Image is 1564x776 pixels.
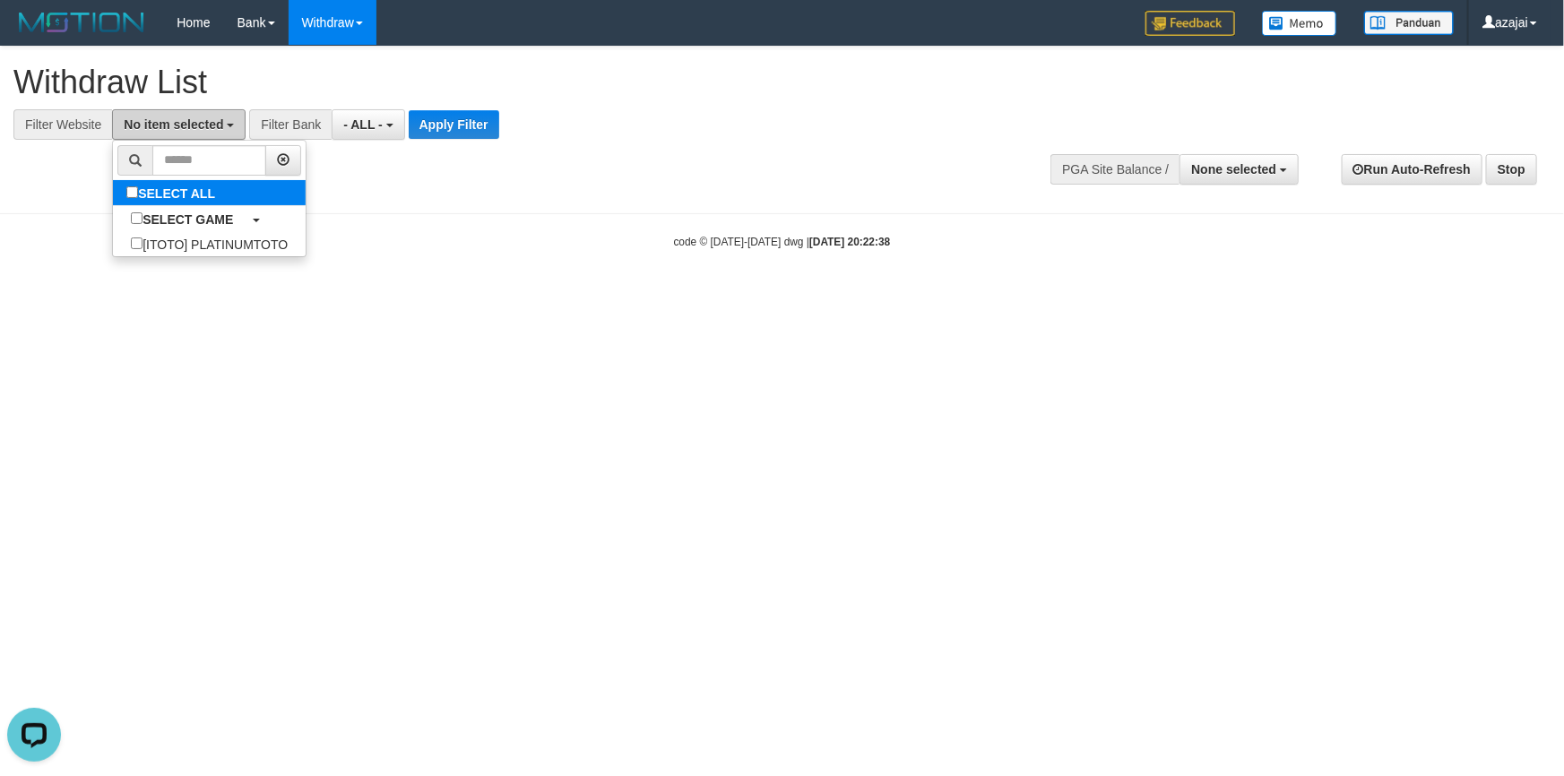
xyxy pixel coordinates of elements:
div: PGA Site Balance / [1050,154,1179,185]
button: None selected [1179,154,1299,185]
img: MOTION_logo.png [13,9,150,36]
strong: [DATE] 20:22:38 [809,236,890,248]
div: Filter Bank [249,109,332,140]
button: Apply Filter [409,110,499,139]
a: Run Auto-Refresh [1342,154,1482,185]
h1: Withdraw List [13,65,1024,100]
button: Open LiveChat chat widget [7,7,61,61]
span: - ALL - [343,117,383,132]
img: Feedback.jpg [1145,11,1235,36]
input: [ITOTO] PLATINUMTOTO [131,237,143,249]
button: No item selected [112,109,246,140]
input: SELECT GAME [131,212,143,224]
b: SELECT GAME [143,212,233,227]
a: SELECT GAME [113,206,306,231]
img: panduan.png [1364,11,1454,35]
img: Button%20Memo.svg [1262,11,1337,36]
small: code © [DATE]-[DATE] dwg | [674,236,891,248]
div: Filter Website [13,109,112,140]
a: Stop [1486,154,1537,185]
input: SELECT ALL [126,186,138,198]
label: SELECT ALL [113,180,233,205]
span: No item selected [124,117,223,132]
label: [ITOTO] PLATINUMTOTO [113,231,306,256]
span: None selected [1191,162,1276,177]
button: - ALL - [332,109,404,140]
